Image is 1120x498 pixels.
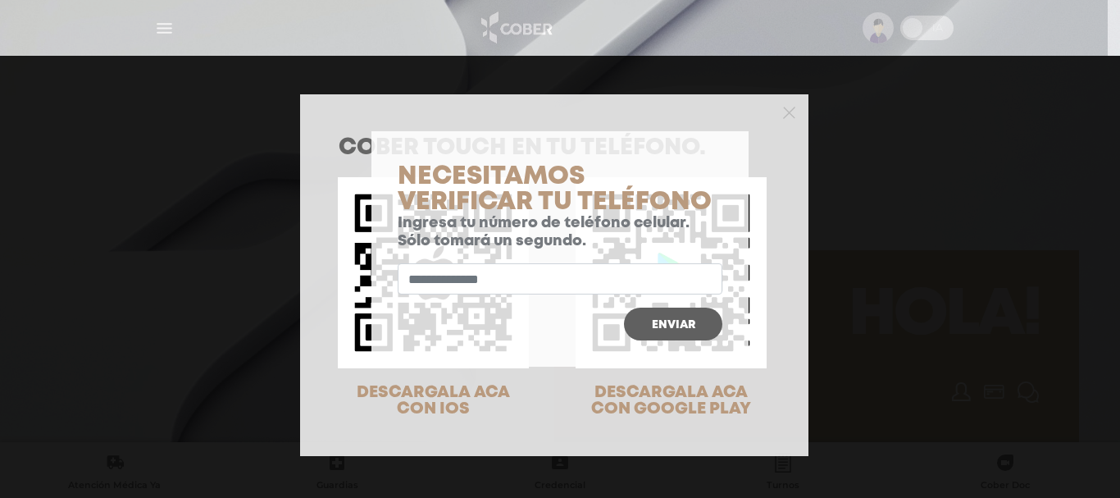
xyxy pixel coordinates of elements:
h1: COBER TOUCH en tu teléfono. [339,137,770,160]
span: DESCARGALA ACA CON GOOGLE PLAY [591,385,751,417]
button: Enviar [624,308,722,340]
p: Ingresa tu número de teléfono celular. Sólo tomará un segundo. [398,215,722,250]
img: qr-code [338,177,529,368]
span: DESCARGALA ACA CON IOS [357,385,510,417]
span: Necesitamos verificar tu teléfono [398,166,712,213]
span: Enviar [652,319,695,331]
button: Close [783,104,795,119]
